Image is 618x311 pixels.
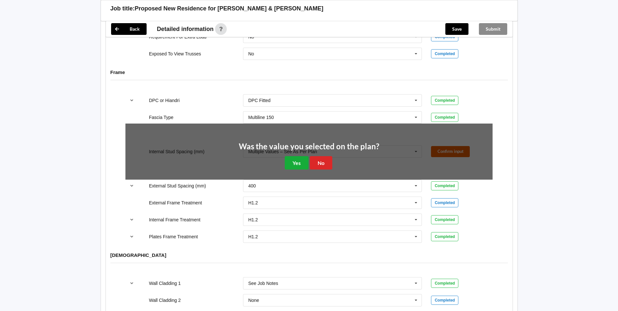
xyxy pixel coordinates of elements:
[248,281,278,286] div: See Job Notes
[149,115,173,120] label: Fascia Type
[110,5,135,12] h3: Job title:
[149,217,200,222] label: Internal Frame Treatment
[149,200,202,205] label: External Frame Treatment
[248,298,259,303] div: None
[149,281,181,286] label: Wall Cladding 1
[431,198,458,207] div: Completed
[248,234,258,239] div: H1.2
[149,234,198,239] label: Plates Frame Treatment
[239,141,379,152] h2: Was the value you selected on the plan?
[285,156,309,170] button: Yes
[248,184,256,188] div: 400
[431,96,458,105] div: Completed
[149,183,206,188] label: External Stud Spacing (mm)
[125,277,138,289] button: reference-toggle
[248,98,270,103] div: DPC Fitted
[157,26,214,32] span: Detailed information
[125,180,138,192] button: reference-toggle
[149,98,180,103] label: DPC or Hiandri
[431,215,458,224] div: Completed
[125,95,138,106] button: reference-toggle
[110,252,508,258] h4: [DEMOGRAPHIC_DATA]
[125,231,138,243] button: reference-toggle
[125,214,138,226] button: reference-toggle
[149,298,181,303] label: Wall Cladding 2
[248,217,258,222] div: H1.2
[149,34,207,39] label: Requirement For Extra Load
[431,279,458,288] div: Completed
[310,156,332,170] button: No
[431,181,458,190] div: Completed
[431,113,458,122] div: Completed
[248,200,258,205] div: H1.2
[248,35,254,39] div: No
[248,52,254,56] div: No
[248,115,274,120] div: Multiline 150
[431,49,458,58] div: Completed
[149,51,201,56] label: Exposed To View Trusses
[431,232,458,241] div: Completed
[110,69,508,75] h4: Frame
[431,296,458,305] div: Completed
[135,5,323,12] h3: Proposed New Residence for [PERSON_NAME] & [PERSON_NAME]
[445,23,468,35] button: Save
[111,23,147,35] button: Back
